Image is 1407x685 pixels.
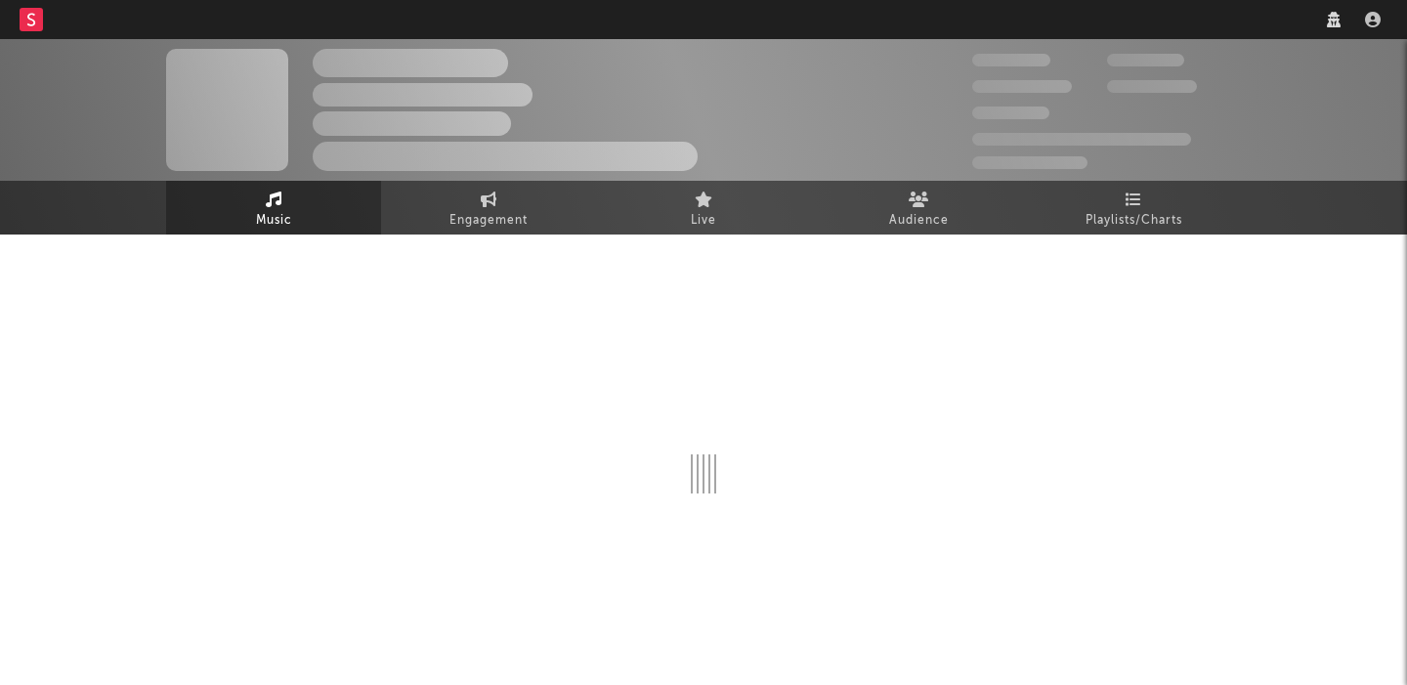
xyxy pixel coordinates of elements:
span: Live [691,209,716,233]
span: Playlists/Charts [1086,209,1182,233]
span: 50,000,000 Monthly Listeners [972,133,1191,146]
span: Jump Score: 85.0 [972,156,1087,169]
a: Live [596,181,811,235]
a: Audience [811,181,1026,235]
span: 50,000,000 [972,80,1072,93]
span: 1,000,000 [1107,80,1197,93]
span: Music [256,209,292,233]
a: Engagement [381,181,596,235]
span: 100,000 [1107,54,1184,66]
a: Playlists/Charts [1026,181,1241,235]
a: Music [166,181,381,235]
span: Engagement [449,209,528,233]
span: Audience [889,209,949,233]
span: 100,000 [972,107,1049,119]
span: 300,000 [972,54,1050,66]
